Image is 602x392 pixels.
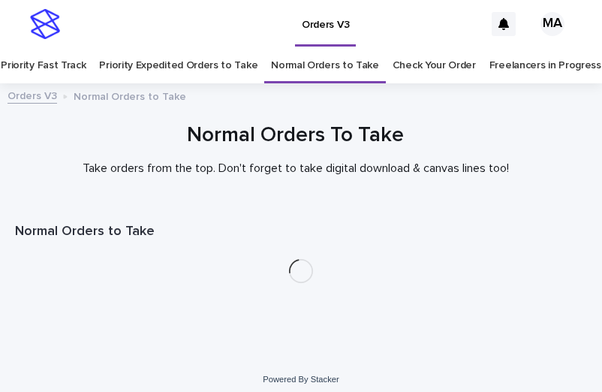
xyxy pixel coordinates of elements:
[15,161,576,176] p: Take orders from the top. Don't forget to take digital download & canvas lines too!
[15,122,576,149] h1: Normal Orders To Take
[30,9,60,39] img: stacker-logo-s-only.png
[15,223,587,241] h1: Normal Orders to Take
[489,48,601,83] a: Freelancers in Progress
[271,48,379,83] a: Normal Orders to Take
[1,48,86,83] a: Priority Fast Track
[540,12,564,36] div: MA
[99,48,257,83] a: Priority Expedited Orders to Take
[393,48,476,83] a: Check Your Order
[74,87,186,104] p: Normal Orders to Take
[263,375,339,384] a: Powered By Stacker
[8,86,57,104] a: Orders V3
